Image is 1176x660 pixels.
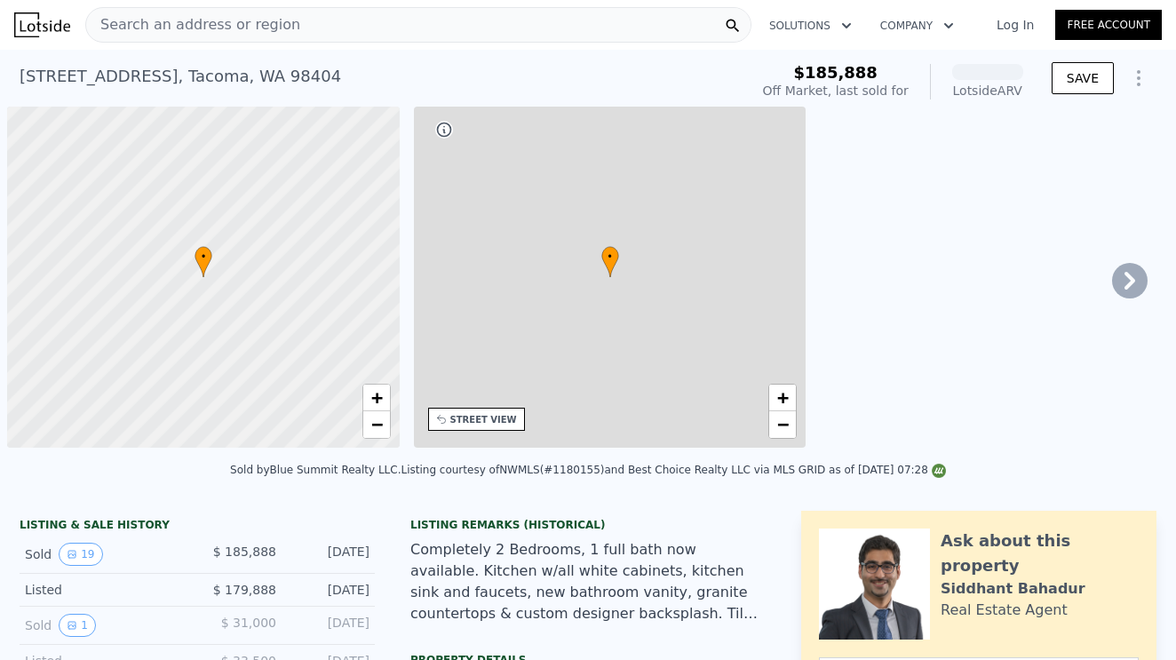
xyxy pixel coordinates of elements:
button: View historical data [59,543,102,566]
span: + [370,386,382,409]
div: Completely 2 Bedrooms, 1 full bath now available. Kitchen w/all white cabinets, kitchen sink and ... [410,539,766,624]
div: Real Estate Agent [941,600,1068,621]
span: $ 31,000 [221,616,276,630]
button: Solutions [755,10,866,42]
button: SAVE [1052,62,1114,94]
div: • [601,246,619,277]
button: Company [866,10,968,42]
div: • [195,246,212,277]
span: $ 179,888 [213,583,276,597]
span: $185,888 [793,63,878,82]
span: $ 185,888 [213,545,276,559]
span: Search an address or region [86,14,300,36]
a: Zoom out [769,411,796,438]
div: Off Market, last sold for [763,82,909,99]
span: • [195,249,212,265]
div: [DATE] [290,543,369,566]
span: − [370,413,382,435]
img: Lotside [14,12,70,37]
div: Sold [25,614,183,637]
div: Listing Remarks (Historical) [410,518,766,532]
div: Sold [25,543,183,566]
div: Siddhant Bahadur [941,578,1085,600]
a: Zoom in [363,385,390,411]
a: Log In [975,16,1055,34]
div: Listing courtesy of NWMLS (#1180155) and Best Choice Realty LLC via MLS GRID as of [DATE] 07:28 [401,464,945,476]
div: [DATE] [290,614,369,637]
button: View historical data [59,614,96,637]
a: Zoom in [769,385,796,411]
div: Listed [25,581,183,599]
div: Ask about this property [941,529,1139,578]
div: [STREET_ADDRESS] , Tacoma , WA 98404 [20,64,341,89]
span: − [777,413,789,435]
span: + [777,386,789,409]
div: LISTING & SALE HISTORY [20,518,375,536]
button: Show Options [1121,60,1156,96]
div: [DATE] [290,581,369,599]
span: • [601,249,619,265]
img: NWMLS Logo [932,464,946,478]
a: Free Account [1055,10,1162,40]
div: STREET VIEW [450,413,517,426]
div: Sold by Blue Summit Realty LLC . [230,464,401,476]
a: Zoom out [363,411,390,438]
div: Lotside ARV [952,82,1023,99]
